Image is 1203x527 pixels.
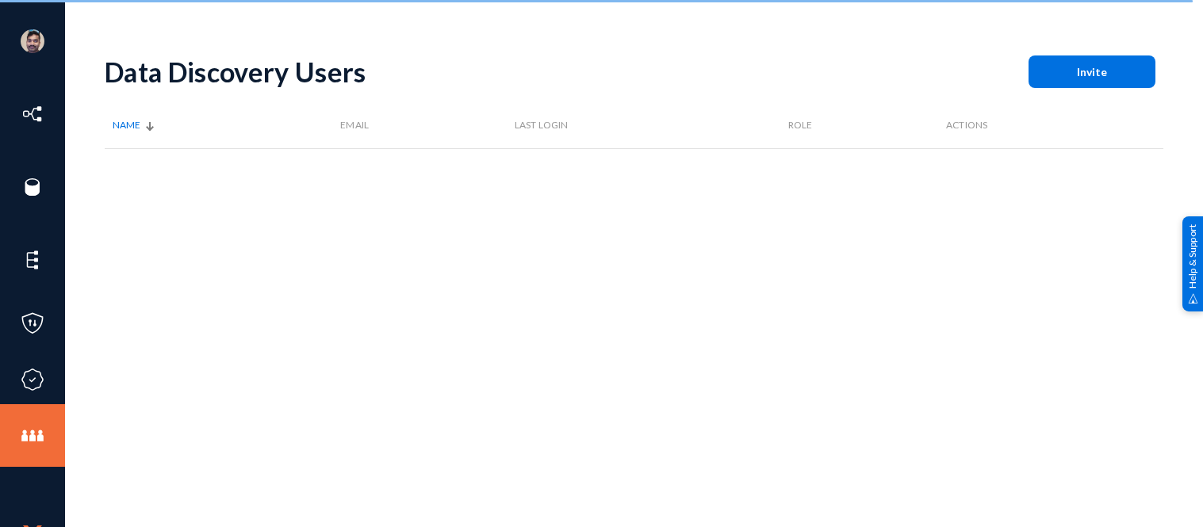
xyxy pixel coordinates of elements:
[1029,55,1155,88] button: Invite
[515,119,569,131] span: Last Login
[21,29,44,53] img: ACg8ocK1ZkZ6gbMmCU1AeqPIsBvrTWeY1xNXvgxNjkUXxjcqAiPEIvU=s96-c
[21,248,44,272] img: icon-elements.svg
[21,368,44,391] img: icon-compliance.svg
[105,55,366,88] div: Data Discovery Users
[1077,65,1107,78] span: Invite
[21,311,44,335] img: icon-policies.svg
[113,120,140,132] div: Name
[788,119,813,131] span: Role
[1182,216,1203,311] div: Help & Support
[113,120,324,132] div: Name
[21,175,44,199] img: icon-sources.svg
[21,102,44,126] img: icon-inventory.svg
[1188,293,1198,304] img: help_support.svg
[938,104,1163,148] th: Actions
[21,424,44,448] img: icon-members.svg
[340,119,369,131] span: Email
